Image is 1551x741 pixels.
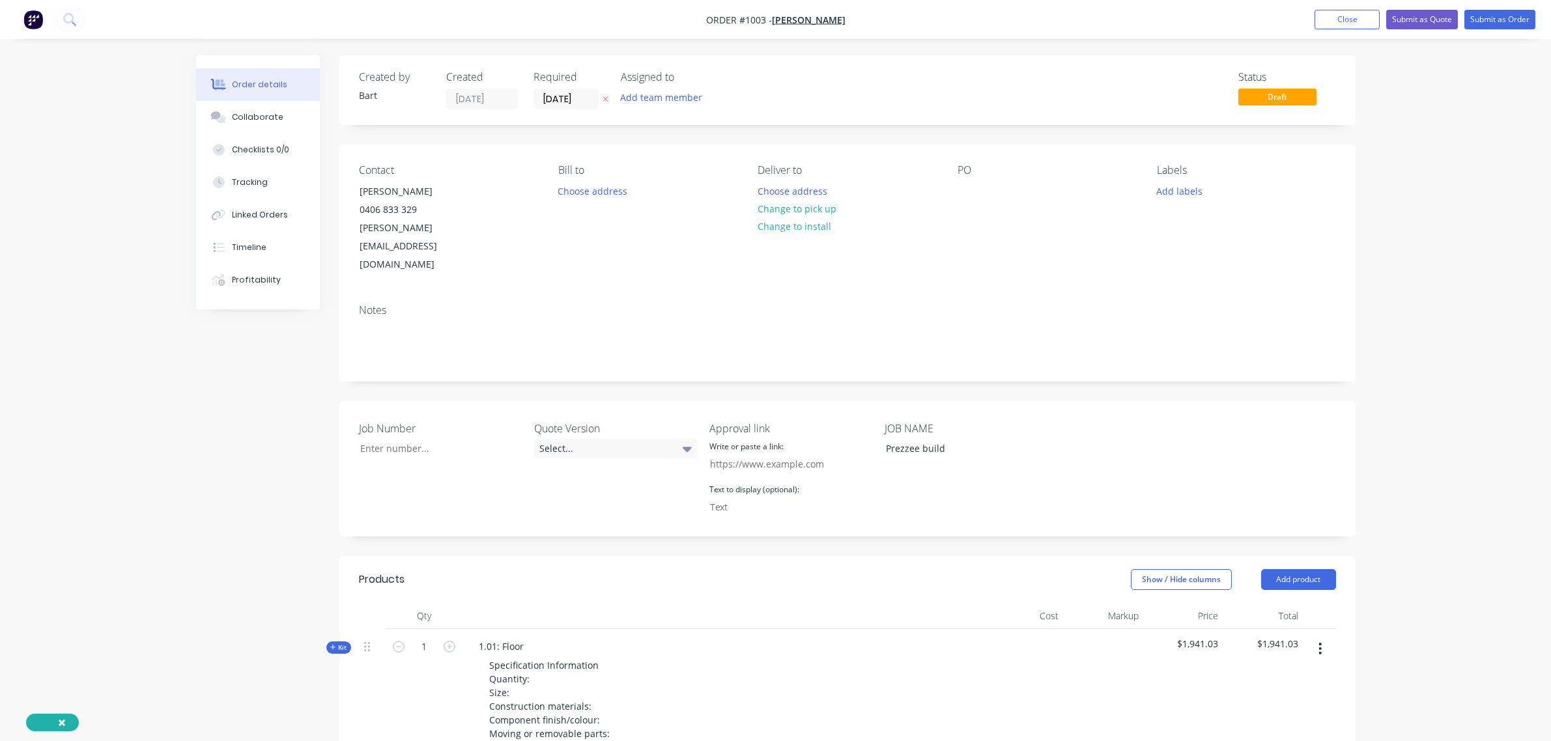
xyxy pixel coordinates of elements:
button: Submit as Quote [1386,10,1458,29]
label: Write or paste a link: [709,441,784,453]
button: Choose address [551,182,634,199]
button: Order details [196,68,320,101]
div: Order details [232,79,287,91]
button: Collaborate [196,101,320,133]
div: PO [958,164,1136,176]
label: Approval link [709,421,872,436]
div: Kit [326,641,351,654]
label: JOB NAME [885,421,1047,436]
button: Add team member [621,89,709,106]
div: Total [1223,603,1303,629]
input: Text [703,497,858,517]
span: $1,941.03 [1229,637,1298,650]
div: Markup [1064,603,1144,629]
input: Enter number... [349,439,521,458]
div: Contact [359,164,537,176]
span: × [58,713,66,731]
div: 1.01: Floor [468,637,534,656]
span: $1,941.03 [1149,637,1219,650]
div: Linked Orders [232,209,288,221]
button: Tracking [196,166,320,199]
span: Kit [330,643,347,652]
div: Created [446,71,518,83]
div: Products [359,572,405,587]
button: Choose address [750,182,834,199]
div: Bart [359,89,431,102]
button: Checklists 0/0 [196,133,320,166]
div: Cost [984,603,1064,629]
button: Add product [1261,569,1336,590]
label: Quote Version [534,421,697,436]
span: Order #1003 - [706,14,772,26]
button: Submit as Order [1464,10,1535,29]
div: Notes [359,304,1336,316]
button: Change to install [750,217,838,235]
div: Profitability [232,274,281,286]
input: https://www.example.com [703,454,858,474]
div: Tracking [232,176,268,188]
button: Close [45,707,79,738]
button: Close [1315,10,1380,29]
div: Price [1144,603,1224,629]
div: Prezzee build [875,439,1038,458]
div: Bill to [558,164,737,176]
div: Status [1238,71,1336,83]
div: Qty [385,603,463,629]
button: Add labels [1150,182,1210,199]
div: Collaborate [232,111,283,123]
div: Required [534,71,605,83]
div: [PERSON_NAME][EMAIL_ADDRESS][DOMAIN_NAME] [360,219,468,273]
div: Deliver to [758,164,936,176]
div: Assigned to [621,71,751,83]
div: Created by [359,71,431,83]
div: [PERSON_NAME] [360,182,468,201]
div: [PERSON_NAME]0406 833 329[PERSON_NAME][EMAIL_ADDRESS][DOMAIN_NAME] [349,182,479,274]
div: Labels [1157,164,1335,176]
button: Change to pick up [750,200,843,217]
button: Add team member [613,89,709,106]
span: Draft [1238,89,1316,105]
label: Job Number [359,421,522,436]
button: Profitability [196,264,320,296]
div: Timeline [232,242,266,253]
button: Linked Orders [196,199,320,231]
a: [PERSON_NAME] [772,14,846,26]
div: 0406 833 329 [360,201,468,219]
label: Text to display (optional): [709,484,799,496]
img: Factory [23,10,43,29]
div: Select... [534,439,697,458]
button: Show / Hide columns [1131,569,1232,590]
div: Checklists 0/0 [232,144,289,156]
button: Timeline [196,231,320,264]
